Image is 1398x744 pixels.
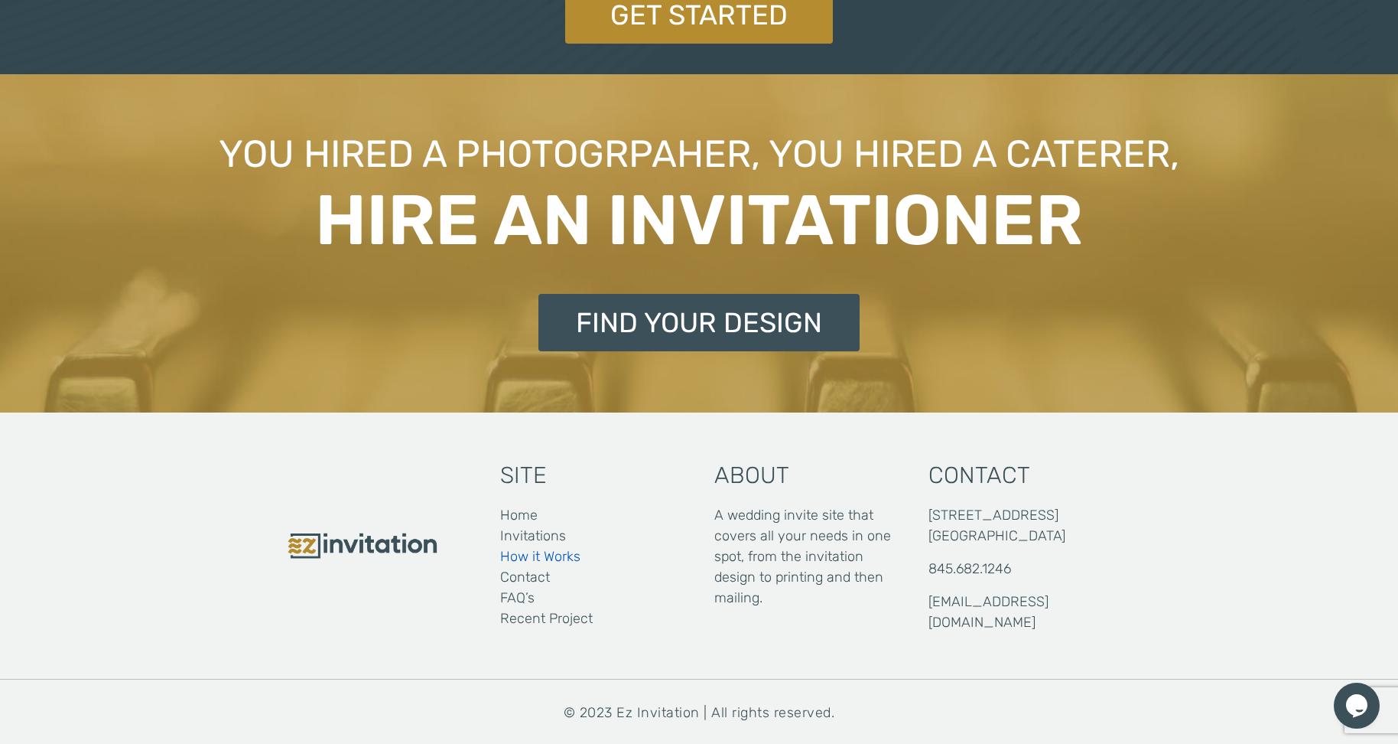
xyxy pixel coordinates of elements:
[219,135,1179,173] p: You hired a photogrpaher, you hired a caterer,
[315,186,1083,256] p: Hire an invitationer
[500,567,550,588] a: Contact
[928,505,1065,547] p: [STREET_ADDRESS] [GEOGRAPHIC_DATA]
[500,588,535,609] a: FAQ’s
[23,703,1375,723] p: © 2023 Ez Invitation | All rights reserved.
[500,547,580,567] a: How it Works
[928,592,1112,633] a: [EMAIL_ADDRESS][DOMAIN_NAME]
[500,609,593,629] a: Recent Project
[928,559,1011,579] a: 845.682.1246
[1334,683,1383,729] iframe: chat widget
[286,530,439,563] img: logo.png
[714,505,898,609] p: A wedding invite site that covers all your needs in one spot, from the invitation design to print...
[538,294,860,351] a: Find YOur Design
[500,505,538,526] a: Home
[928,458,1030,493] p: Contact
[500,526,566,547] a: Invitations
[500,458,547,493] p: Site
[714,458,789,493] p: About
